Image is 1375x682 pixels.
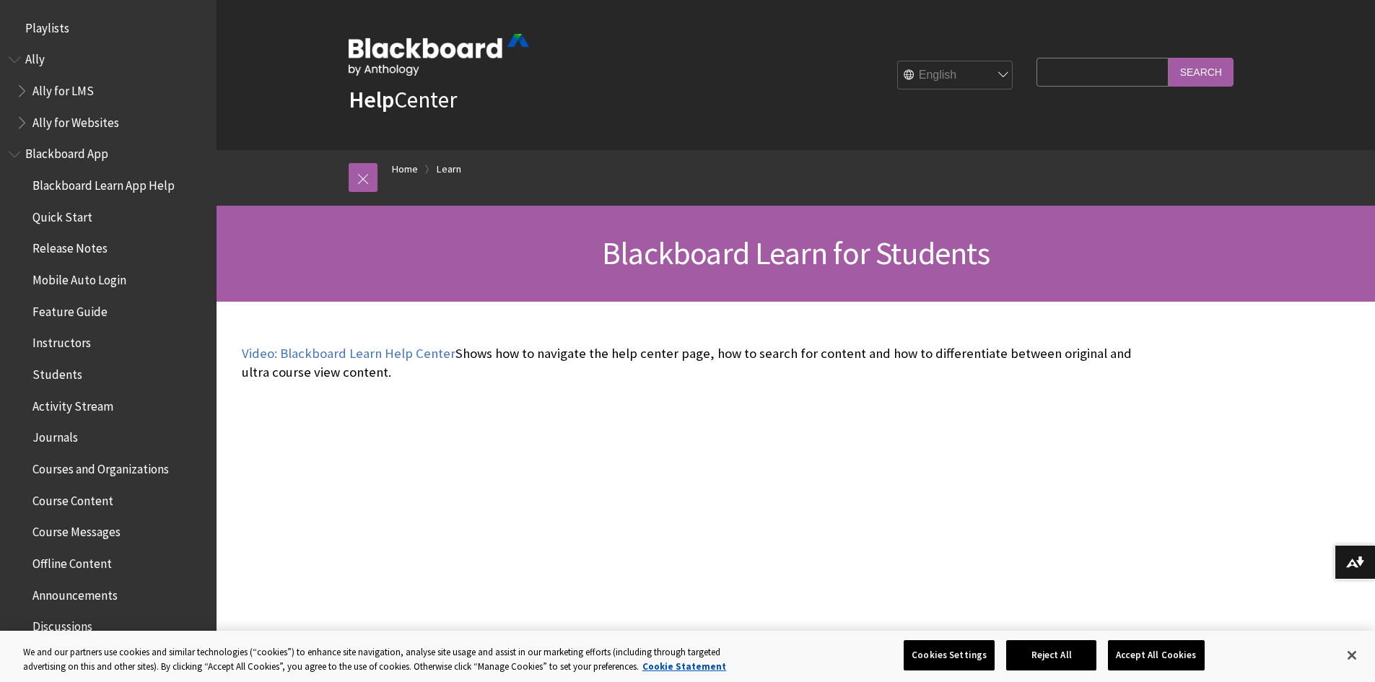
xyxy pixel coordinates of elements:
[25,16,69,35] span: Playlists
[32,268,126,287] span: Mobile Auto Login
[32,426,78,445] span: Journals
[9,16,208,40] nav: Book outline for Playlists
[32,237,108,256] span: Release Notes
[1108,640,1204,670] button: Accept All Cookies
[349,85,394,114] strong: Help
[1169,58,1234,86] input: Search
[242,345,455,362] a: Video: Blackboard Learn Help Center
[602,233,990,273] span: Blackboard Learn for Students
[32,583,118,603] span: Announcements
[898,61,1013,90] select: Site Language Selector
[242,344,1137,382] p: Shows how to navigate the help center page, how to search for content and how to differentiate be...
[25,142,108,162] span: Blackboard App
[32,79,94,98] span: Ally for LMS
[32,489,113,508] span: Course Content
[1006,640,1096,670] button: Reject All
[32,362,82,382] span: Students
[23,645,756,673] div: We and our partners use cookies and similar technologies (“cookies”) to enhance site navigation, ...
[392,160,418,178] a: Home
[25,48,45,67] span: Ally
[32,551,112,571] span: Offline Content
[642,660,726,673] a: More information about your privacy, opens in a new tab
[32,205,92,224] span: Quick Start
[32,457,169,476] span: Courses and Organizations
[32,110,119,130] span: Ally for Websites
[349,85,457,114] a: HelpCenter
[32,394,113,414] span: Activity Stream
[32,614,92,634] span: Discussions
[437,160,461,178] a: Learn
[1336,639,1368,671] button: Close
[9,48,208,135] nav: Book outline for Anthology Ally Help
[32,300,108,319] span: Feature Guide
[349,34,529,76] img: Blackboard by Anthology
[32,173,175,193] span: Blackboard Learn App Help
[32,331,91,351] span: Instructors
[32,520,121,540] span: Course Messages
[904,640,995,670] button: Cookies Settings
